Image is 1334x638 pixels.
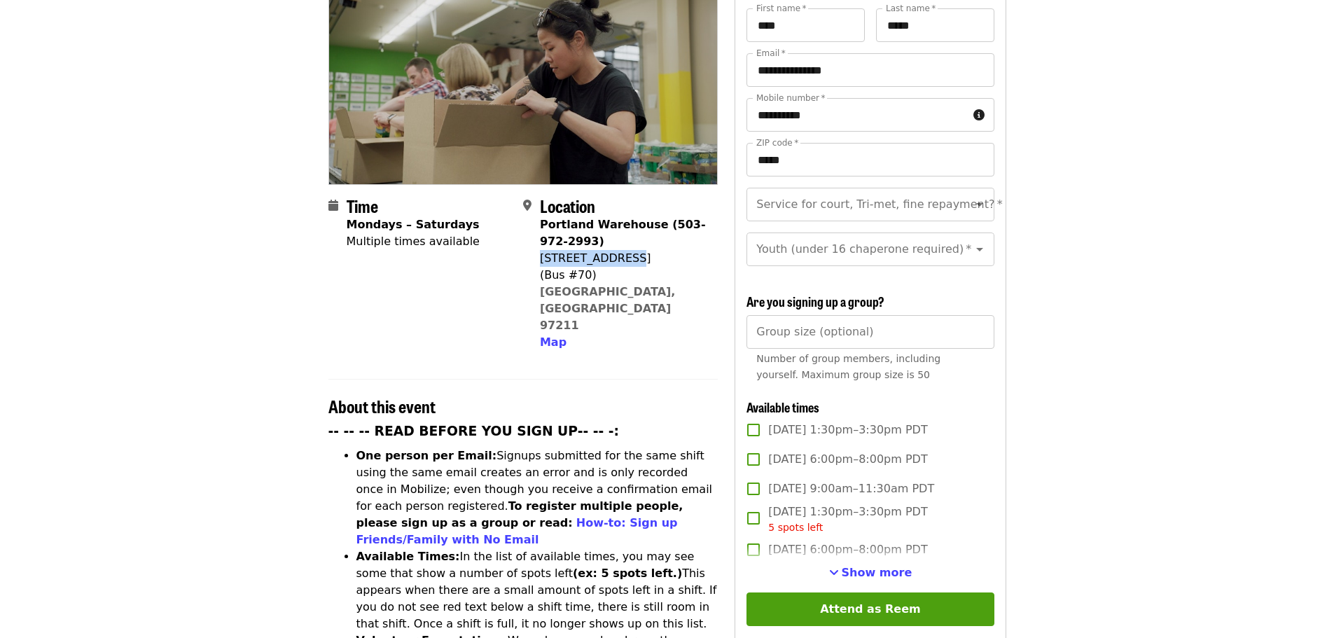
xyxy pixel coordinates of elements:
[356,516,678,546] a: How-to: Sign up Friends/Family with No Email
[746,292,884,310] span: Are you signing up a group?
[540,193,595,218] span: Location
[756,353,940,380] span: Number of group members, including yourself. Maximum group size is 50
[746,398,819,416] span: Available times
[756,139,798,147] label: ZIP code
[540,218,706,248] strong: Portland Warehouse (503-972-2993)
[347,193,378,218] span: Time
[356,550,460,563] strong: Available Times:
[756,4,807,13] label: First name
[540,334,567,351] button: Map
[768,480,934,497] span: [DATE] 9:00am–11:30am PDT
[876,8,994,42] input: Last name
[540,250,707,267] div: [STREET_ADDRESS]
[756,49,786,57] label: Email
[328,199,338,212] i: calendar icon
[768,504,927,535] span: [DATE] 1:30pm–3:30pm PDT
[356,548,718,632] li: In the list of available times, you may see some that show a number of spots left This appears wh...
[768,541,927,558] span: [DATE] 6:00pm–8:00pm PDT
[573,567,682,580] strong: (ex: 5 spots left.)
[973,109,985,122] i: circle-info icon
[540,285,676,332] a: [GEOGRAPHIC_DATA], [GEOGRAPHIC_DATA] 97211
[746,53,994,87] input: Email
[356,499,683,529] strong: To register multiple people, please sign up as a group or read:
[842,566,912,579] span: Show more
[746,98,967,132] input: Mobile number
[523,199,531,212] i: map-marker-alt icon
[746,592,994,626] button: Attend as Reem
[347,233,480,250] div: Multiple times available
[970,195,989,214] button: Open
[768,422,927,438] span: [DATE] 1:30pm–3:30pm PDT
[746,143,994,176] input: ZIP code
[756,94,825,102] label: Mobile number
[328,394,436,418] span: About this event
[347,218,480,231] strong: Mondays – Saturdays
[328,424,620,438] strong: -- -- -- READ BEFORE YOU SIGN UP-- -- -:
[746,8,865,42] input: First name
[356,449,497,462] strong: One person per Email:
[970,240,989,259] button: Open
[356,448,718,548] li: Signups submitted for the same shift using the same email creates an error and is only recorded o...
[768,522,823,533] span: 5 spots left
[768,451,927,468] span: [DATE] 6:00pm–8:00pm PDT
[746,315,994,349] input: [object Object]
[540,267,707,284] div: (Bus #70)
[829,564,912,581] button: See more timeslots
[886,4,936,13] label: Last name
[540,335,567,349] span: Map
